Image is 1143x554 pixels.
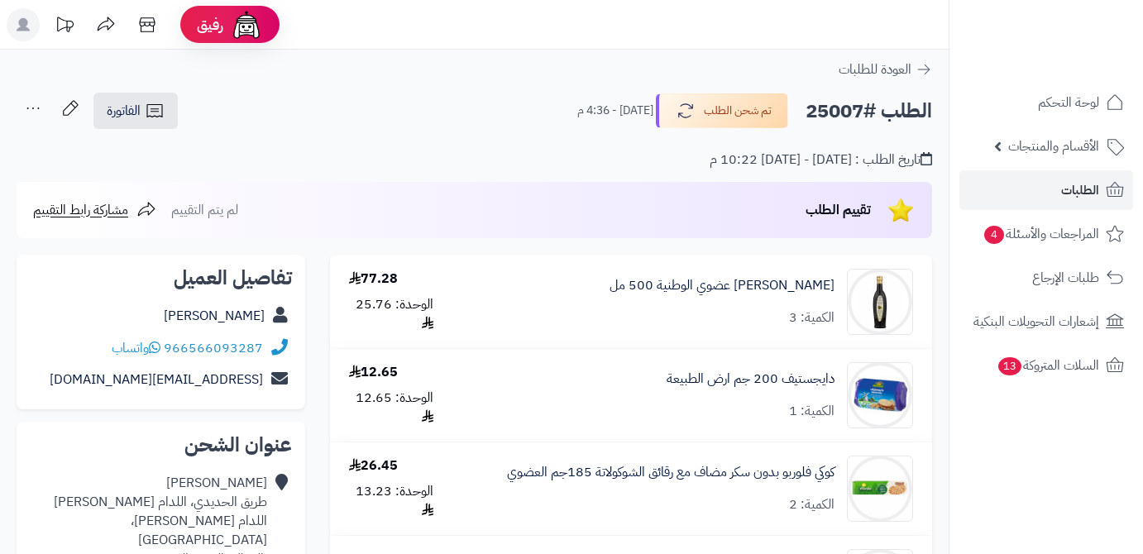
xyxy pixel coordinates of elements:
[959,302,1133,341] a: إشعارات التحويلات البنكية
[1032,266,1099,289] span: طلبات الإرجاع
[610,276,835,295] a: [PERSON_NAME] عضوي الوطنية 500 مل
[44,8,85,45] a: تحديثات المنصة
[197,15,223,35] span: رفيق
[984,226,1004,244] span: 4
[789,308,835,327] div: الكمية: 3
[710,150,932,170] div: تاريخ الطلب : [DATE] - [DATE] 10:22 م
[1008,135,1099,158] span: الأقسام والمنتجات
[973,310,1099,333] span: إشعارات التحويلات البنكية
[30,435,292,455] h2: عنوان الشحن
[349,482,433,520] div: الوحدة: 13.23
[164,306,265,326] a: [PERSON_NAME]
[93,93,178,129] a: الفاتورة
[171,200,238,220] span: لم يتم التقييم
[959,83,1133,122] a: لوحة التحكم
[839,60,911,79] span: العودة للطلبات
[848,456,912,522] img: 10-90x90.png
[959,214,1133,254] a: المراجعات والأسئلة4
[349,270,398,289] div: 77.28
[112,338,160,358] a: واتساب
[959,346,1133,385] a: السلات المتروكة13
[577,103,653,119] small: [DATE] - 4:36 م
[789,402,835,421] div: الكمية: 1
[667,370,835,389] a: دايجستيف 200 جم ارض الطبيعة
[50,370,263,389] a: [EMAIL_ADDRESS][DOMAIN_NAME]
[848,269,912,335] img: C08A0040-90x90.jpg
[656,93,788,128] button: تم شحن الطلب
[349,295,433,333] div: الوحدة: 25.76
[959,170,1133,210] a: الطلبات
[806,94,932,128] h2: الطلب #25007
[33,200,128,220] span: مشاركة رابط التقييم
[959,258,1133,298] a: طلبات الإرجاع
[230,8,263,41] img: ai-face.png
[848,362,912,428] img: Digestives.jpg.320x400_q95_upscale-True-90x90.jpg
[349,389,433,427] div: الوحدة: 12.65
[1038,91,1099,114] span: لوحة التحكم
[998,357,1021,375] span: 13
[349,456,398,475] div: 26.45
[33,200,156,220] a: مشاركة رابط التقييم
[997,354,1099,377] span: السلات المتروكة
[507,463,835,482] a: كوكي فلوربو بدون سكر مضاف مع رقائق الشوكولاتة 185جم العضوي
[349,363,398,382] div: 12.65
[1061,179,1099,202] span: الطلبات
[806,200,871,220] span: تقييم الطلب
[983,222,1099,246] span: المراجعات والأسئلة
[789,495,835,514] div: الكمية: 2
[107,101,141,121] span: الفاتورة
[839,60,932,79] a: العودة للطلبات
[30,268,292,288] h2: تفاصيل العميل
[164,338,263,358] a: 966566093287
